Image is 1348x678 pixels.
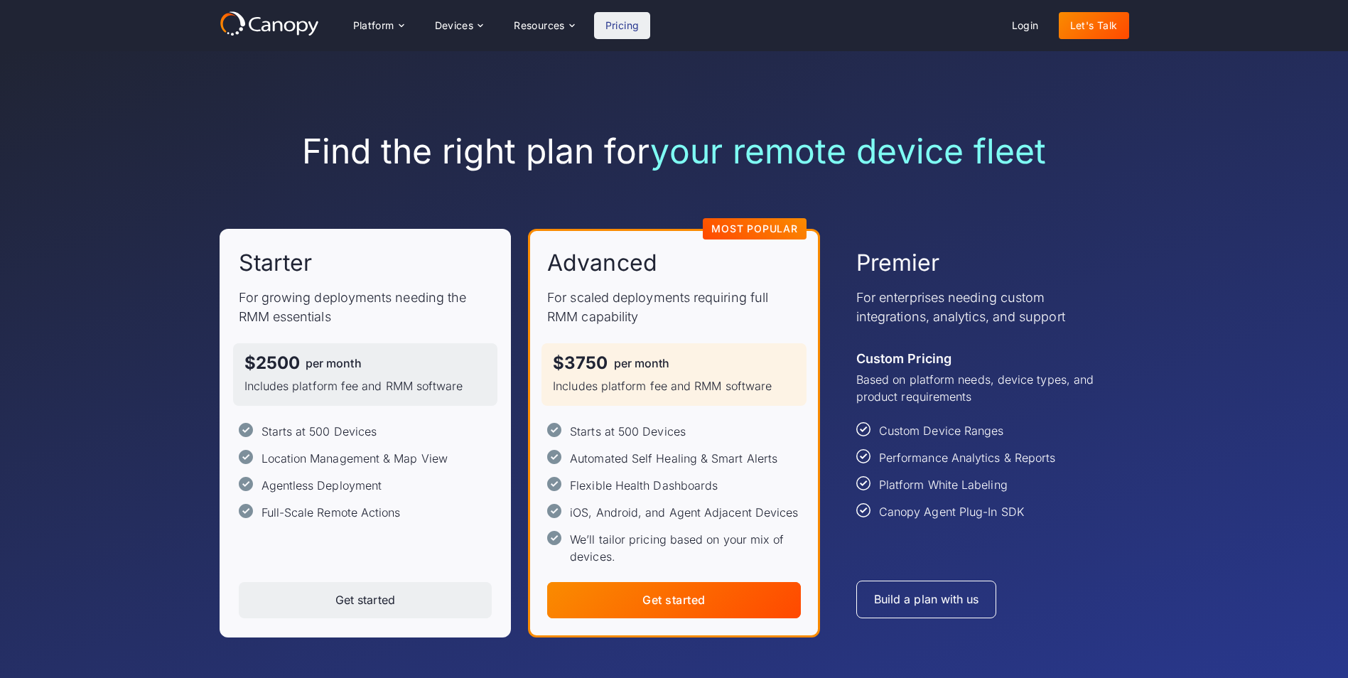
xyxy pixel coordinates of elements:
[547,248,657,278] h2: Advanced
[244,355,300,372] div: $2500
[244,377,487,394] p: Includes platform fee and RMM software
[570,504,798,521] div: iOS, Android, and Agent Adjacent Devices
[514,21,565,31] div: Resources
[335,593,395,607] div: Get started
[570,423,686,440] div: Starts at 500 Devices
[547,582,801,618] a: Get started
[650,130,1046,172] span: your remote device fleet
[1001,12,1050,39] a: Login
[239,248,313,278] h2: Starter
[239,288,492,326] p: For growing deployments needing the RMM essentials
[879,449,1055,466] div: Performance Analytics & Reports
[614,357,670,369] div: per month
[856,248,940,278] h2: Premier
[711,224,798,234] div: Most Popular
[856,349,951,368] div: Custom Pricing
[306,357,362,369] div: per month
[547,288,801,326] p: For scaled deployments requiring full RMM capability
[874,593,979,606] div: Build a plan with us
[570,531,801,565] div: We’ll tailor pricing based on your mix of devices.
[353,21,394,31] div: Platform
[879,422,1004,439] div: Custom Device Ranges
[856,288,1110,326] p: For enterprises needing custom integrations, analytics, and support
[879,476,1008,493] div: Platform White Labeling
[261,423,377,440] div: Starts at 500 Devices
[239,582,492,618] a: Get started
[435,21,474,31] div: Devices
[594,12,651,39] a: Pricing
[261,450,448,467] div: Location Management & Map View
[220,131,1129,172] h1: Find the right plan for
[642,593,705,607] div: Get started
[879,503,1024,520] div: Canopy Agent Plug-In SDK
[570,450,777,467] div: Automated Self Healing & Smart Alerts
[856,371,1110,405] p: Based on platform needs, device types, and product requirements
[570,477,718,494] div: Flexible Health Dashboards
[553,377,795,394] p: Includes platform fee and RMM software
[856,581,997,618] a: Build a plan with us
[261,477,382,494] div: Agentless Deployment
[553,355,608,372] div: $3750
[1059,12,1129,39] a: Let's Talk
[261,504,401,521] div: Full-Scale Remote Actions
